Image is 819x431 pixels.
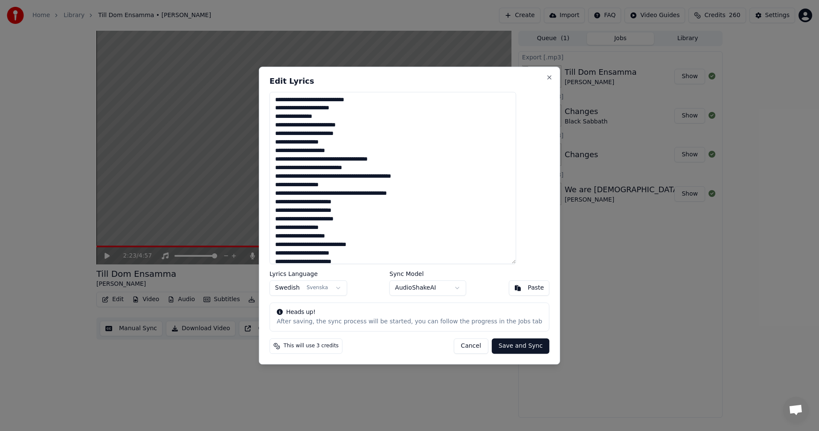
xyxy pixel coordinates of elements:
button: Paste [508,280,549,296]
div: Heads up! [277,308,542,317]
h2: Edit Lyrics [270,77,549,85]
button: Cancel [453,338,488,354]
label: Sync Model [389,271,466,277]
label: Lyrics Language [270,271,347,277]
div: Paste [528,284,544,292]
div: After saving, the sync process will be started, you can follow the progress in the Jobs tab [277,317,542,326]
button: Save and Sync [492,338,549,354]
span: This will use 3 credits [284,343,339,349]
